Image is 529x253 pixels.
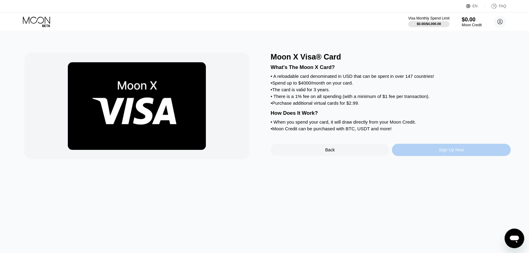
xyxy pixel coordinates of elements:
div: Visa Monthly Spend Limit$0.00/$4,000.00 [408,16,449,27]
div: Sign Up Now [439,147,464,152]
div: Back [271,144,389,156]
div: FAQ [499,4,506,8]
div: Visa Monthly Spend Limit [408,16,449,20]
div: • Moon Credit can be purchased with BTC, USDT and more! [271,126,511,131]
div: EN [472,4,478,8]
div: Back [325,147,335,152]
div: • Spend up to $4000/month on your card. [271,80,511,85]
div: $0.00Moon Credit [462,16,482,27]
div: • Purchase additional virtual cards for $2.99. [271,100,511,106]
div: $0.00 [462,16,482,23]
div: Sign Up Now [392,144,510,156]
div: Moon X Visa® Card [271,52,511,61]
div: How Does It Work? [271,110,511,116]
div: What's The Moon X Card? [271,64,511,70]
div: EN [466,3,485,9]
div: • A reloadable card denominated in USD that can be spent in over 147 countries! [271,74,511,79]
div: FAQ [485,3,506,9]
div: • When you spend your card, it will draw directly from your Moon Credit. [271,119,511,125]
div: • There is a 1% fee on all spending (with a minimum of $1 fee per transaction). [271,94,511,99]
div: $0.00 / $4,000.00 [417,22,441,26]
div: Moon Credit [462,23,482,27]
iframe: Button to launch messaging window [505,229,524,248]
div: • The card is valid for 3 years. [271,87,511,92]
